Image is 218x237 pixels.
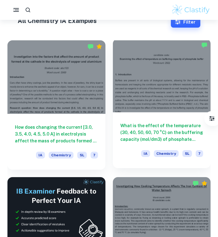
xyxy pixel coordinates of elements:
[7,40,105,170] a: How does changing the current [3.0, 3.5, 4.0, 4.5, 5.0 A] in electrolysis affect the mass of prod...
[49,152,73,159] span: Chemistry
[113,40,211,170] a: What is the effect of the temperature (30, 40, 50, 60, 70 °C) on the buffering capacity (mol/dm3)...
[201,180,207,186] div: Premium
[182,150,192,157] span: SL
[206,112,218,125] button: Filter
[87,43,94,50] img: Marked
[171,16,200,28] button: Filter
[141,150,150,157] span: IA
[154,150,179,157] span: Chemistry
[36,152,45,159] span: IA
[171,4,211,16] img: Clastify logo
[201,42,207,48] img: Marked
[77,152,87,159] span: SL
[193,180,199,186] img: Marked
[18,16,171,25] h1: All Chemistry IA Examples
[15,124,98,144] h6: How does changing the current [3.0, 3.5, 4.0, 4.5, 5.0 A] in electrolysis affect the mass of prod...
[196,150,203,157] span: 7
[96,43,102,50] div: Premium
[120,122,203,143] h6: What is the effect of the temperature (30, 40, 50, 60, 70 °C) on the buffering capacity (mol/dm3)...
[91,152,98,159] span: 7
